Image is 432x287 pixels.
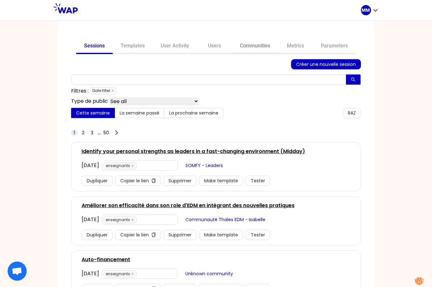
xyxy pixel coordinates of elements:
p: MM [362,7,370,13]
button: Copier le liencopy [115,230,161,240]
span: 1 [74,129,75,136]
span: Cette semaine [76,110,110,116]
button: Make template [199,176,243,186]
button: Communauté Thales EDM - Isabelle [180,214,270,225]
a: Sessions [76,39,113,54]
span: RAZ [348,109,356,116]
span: Dupliquer [87,231,108,238]
span: Unknown community [185,270,233,277]
div: [DATE] [82,162,99,169]
button: Créer une nouvelle session [291,59,361,69]
span: enseignants [103,270,137,277]
span: Créer une nouvelle session [296,61,356,68]
a: User Activity [153,39,197,54]
span: close [131,164,134,167]
p: Type de public [71,97,108,105]
span: search [351,77,356,82]
div: [DATE] [82,270,99,277]
button: Dupliquer [82,230,113,240]
span: close [111,89,114,92]
a: Identify your personal strengths as leaders in a fast-changing environment (Midday) [82,148,305,155]
button: search [346,74,361,85]
button: Supprimer [163,176,196,186]
span: Dupliquer [87,177,108,184]
span: close [131,218,134,221]
button: RAZ [343,108,361,118]
button: Make template [199,230,243,240]
button: Copier le liencopy [115,176,161,186]
div: [DATE] [82,216,99,223]
span: copy [151,178,156,184]
span: Supprimer [169,231,191,238]
span: Date filter [90,87,117,95]
span: Copier le lien [120,231,149,238]
a: Communities [232,39,278,54]
span: 3 [91,129,93,136]
button: Tester [246,176,270,186]
span: enseignants [103,216,137,223]
span: Tester [251,177,265,184]
button: SOMFY - Leaders [180,160,228,171]
span: Communauté Thales EDM - Isabelle [185,216,265,223]
a: Users [197,39,232,54]
span: Supprimer [169,177,191,184]
span: La prochaine semaine [169,110,218,116]
span: enseignants [103,162,137,169]
button: MM [361,5,379,15]
div: Ouvrir le chat [8,262,27,281]
button: Supprimer [163,230,196,240]
button: Dupliquer [82,176,113,186]
span: Tester [251,231,265,238]
a: Améliorer son efficacité dans son role d'EDM en intégrant des nouvelles pratiques [82,202,295,209]
button: Unknown community [180,269,238,279]
span: ... [98,129,101,136]
span: La semaine passé [120,110,159,116]
button: Tester [246,230,270,240]
span: Copier le lien [120,177,149,184]
span: SOMFY - Leaders [185,162,223,169]
p: Filtres : [71,87,89,95]
span: copy [151,233,156,238]
span: 2 [82,129,84,136]
a: Parameters [313,39,356,54]
a: Templates [113,39,153,54]
span: close [131,272,134,276]
span: 50 [104,129,109,136]
a: Auto-financement [82,256,130,263]
span: Make template [204,231,238,238]
span: Make template [204,177,238,184]
a: Metrics [278,39,313,54]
